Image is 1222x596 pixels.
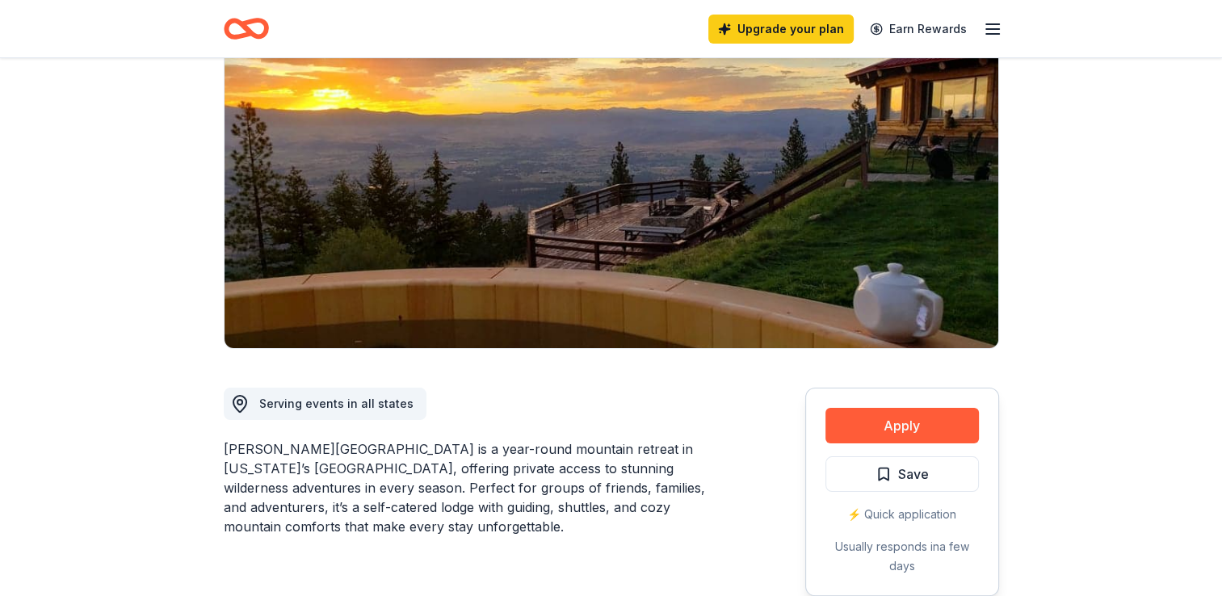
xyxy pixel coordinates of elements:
a: Upgrade your plan [708,15,854,44]
div: [PERSON_NAME][GEOGRAPHIC_DATA] is a year-round mountain retreat in [US_STATE]’s [GEOGRAPHIC_DATA]... [224,439,728,536]
a: Earn Rewards [860,15,976,44]
button: Apply [825,408,979,443]
div: ⚡️ Quick application [825,505,979,524]
button: Save [825,456,979,492]
span: Save [898,464,929,485]
a: Home [224,10,269,48]
div: Usually responds in a few days [825,537,979,576]
img: Image for Downing Mountain Lodge and Retreat [225,40,998,348]
span: Serving events in all states [259,397,414,410]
